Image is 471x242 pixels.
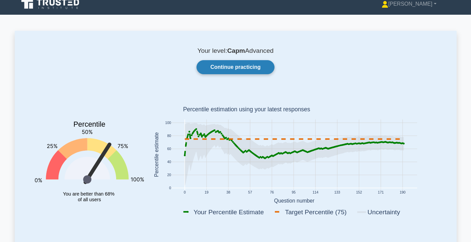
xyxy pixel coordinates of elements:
[312,191,318,195] text: 114
[153,132,159,177] text: Percentile estimate
[183,191,185,195] text: 0
[78,197,101,202] tspan: of all users
[274,198,314,204] text: Question number
[167,147,171,151] text: 60
[292,191,296,195] text: 95
[31,47,441,55] p: Your level: Advanced
[167,134,171,138] text: 80
[248,191,252,195] text: 57
[356,191,362,195] text: 152
[73,121,105,129] text: Percentile
[197,60,274,74] a: Continue practicing
[183,106,310,113] text: Percentile estimation using your latest responses
[63,191,114,197] tspan: You are better than 68%
[169,187,171,190] text: 0
[226,191,230,195] text: 38
[270,191,274,195] text: 76
[399,191,405,195] text: 190
[167,160,171,164] text: 40
[334,191,340,195] text: 133
[165,121,171,125] text: 100
[227,47,245,54] b: Capm
[167,173,171,177] text: 20
[205,191,209,195] text: 19
[378,191,384,195] text: 171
